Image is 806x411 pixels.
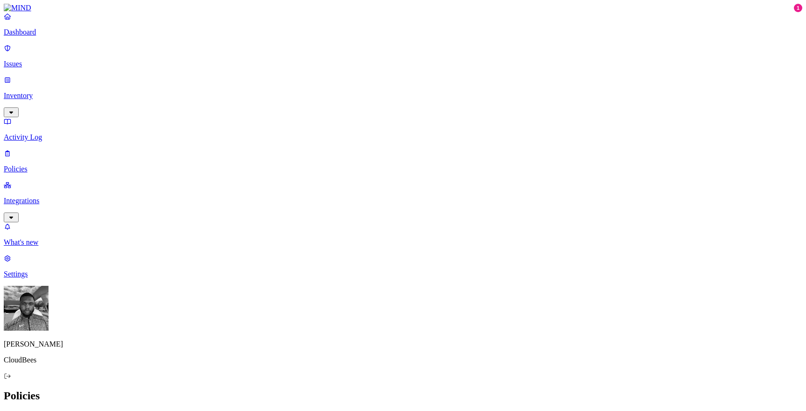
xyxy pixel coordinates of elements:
h2: Policies [4,390,802,402]
a: What's new [4,222,802,247]
p: Dashboard [4,28,802,36]
a: Dashboard [4,12,802,36]
a: Inventory [4,76,802,116]
p: Activity Log [4,133,802,142]
p: Settings [4,270,802,278]
div: 1 [794,4,802,12]
a: Settings [4,254,802,278]
p: Issues [4,60,802,68]
a: Policies [4,149,802,173]
p: [PERSON_NAME] [4,340,802,348]
img: Cameron White [4,286,49,331]
a: Integrations [4,181,802,221]
p: Policies [4,165,802,173]
p: What's new [4,238,802,247]
p: Inventory [4,92,802,100]
a: Issues [4,44,802,68]
p: CloudBees [4,356,802,364]
p: Integrations [4,197,802,205]
a: Activity Log [4,117,802,142]
img: MIND [4,4,31,12]
a: MIND [4,4,802,12]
